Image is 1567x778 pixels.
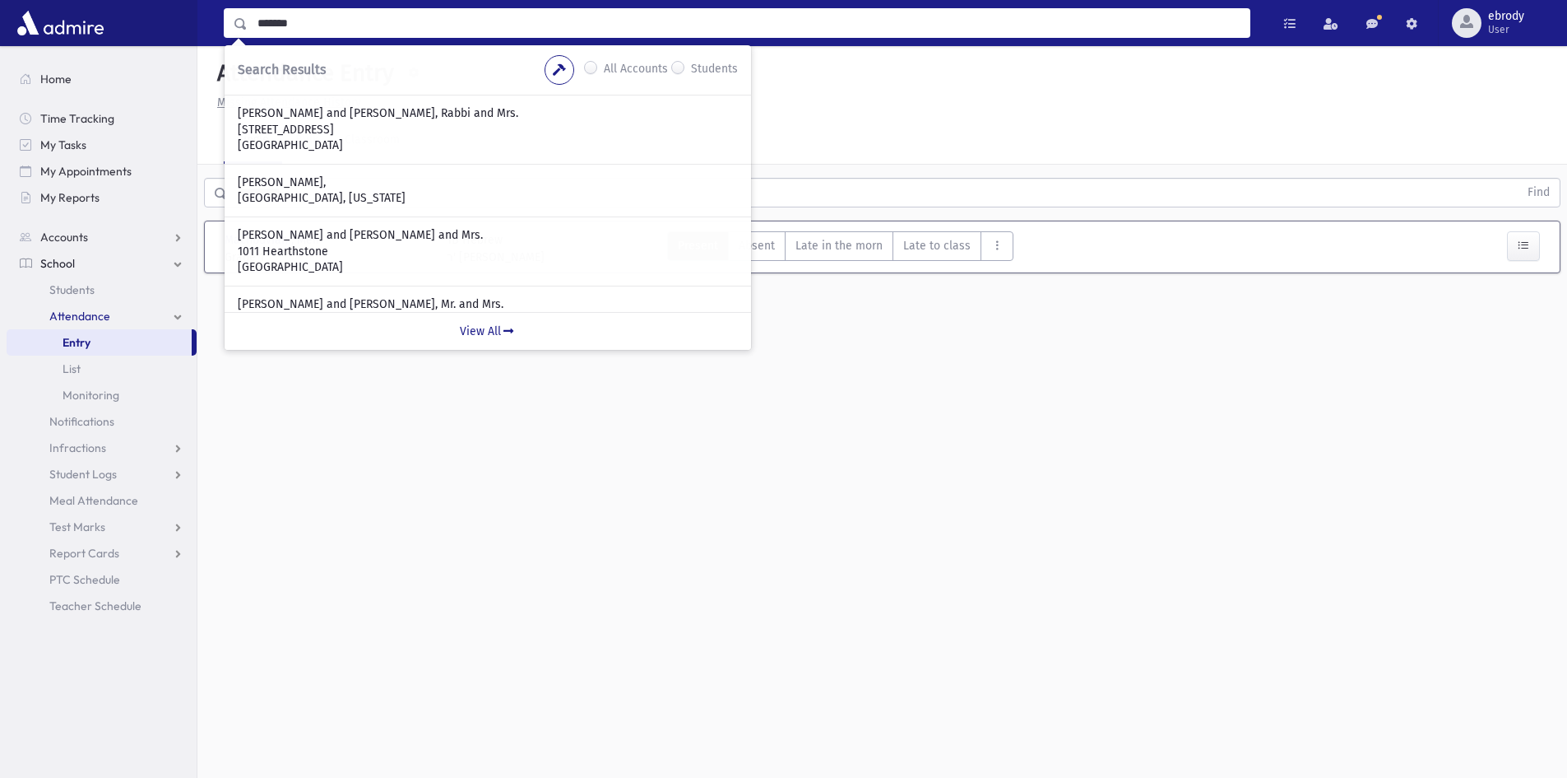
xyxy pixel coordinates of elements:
[49,493,138,508] span: Meal Attendance
[49,440,106,455] span: Infractions
[7,158,197,184] a: My Appointments
[49,519,105,534] span: Test Marks
[238,105,738,122] p: [PERSON_NAME] and [PERSON_NAME], Rabbi and Mrs.
[238,227,738,244] p: [PERSON_NAME] and [PERSON_NAME] and Mrs.
[7,66,197,92] a: Home
[7,487,197,514] a: Meal Attendance
[238,175,738,191] p: [PERSON_NAME],
[40,230,88,245] span: Accounts
[667,231,1013,266] div: AttTypes
[7,329,192,356] a: Entry
[238,62,326,77] span: Search Results
[40,111,114,126] span: Time Tracking
[63,361,81,376] span: List
[238,296,738,313] p: [PERSON_NAME] and [PERSON_NAME], Mr. and Mrs.
[7,461,197,487] a: Student Logs
[7,566,197,593] a: PTC Schedule
[7,250,197,277] a: School
[49,414,114,429] span: Notifications
[7,224,197,250] a: Accounts
[238,190,738,207] p: [GEOGRAPHIC_DATA], [US_STATE]
[795,237,883,254] span: Late in the morn
[7,132,197,158] a: My Tasks
[7,184,197,211] a: My Reports
[7,408,197,435] a: Notifications
[604,60,668,80] label: All Accounts
[13,7,108,40] img: AdmirePro
[1488,10,1524,23] span: ebrody
[211,96,361,109] a: Missing Attendance History
[238,244,738,260] p: 1011 Hearthstone
[1518,179,1560,207] button: Find
[225,312,751,350] a: View All
[238,259,738,276] p: [GEOGRAPHIC_DATA]
[49,546,119,561] span: Report Cards
[903,237,971,254] span: Late to class
[1488,23,1524,36] span: User
[40,190,100,205] span: My Reports
[49,282,95,297] span: Students
[63,335,90,350] span: Entry
[7,105,197,132] a: Time Tracking
[7,382,197,408] a: Monitoring
[224,118,282,164] a: Single
[63,388,119,403] span: Monitoring
[7,593,197,619] a: Teacher Schedule
[49,599,141,613] span: Teacher Schedule
[40,164,132,179] span: My Appointments
[217,96,361,109] u: Missing Attendance History
[7,356,197,382] a: List
[40,72,72,86] span: Home
[739,237,775,254] span: Absent
[7,303,197,329] a: Attendance
[238,137,738,154] p: [GEOGRAPHIC_DATA]
[691,60,738,80] label: Students
[49,467,117,482] span: Student Logs
[211,59,394,87] h5: Attendance Entry
[49,572,120,587] span: PTC Schedule
[7,277,197,303] a: Students
[49,309,110,324] span: Attendance
[40,137,86,152] span: My Tasks
[248,8,1249,38] input: Search
[7,435,197,461] a: Infractions
[40,256,75,271] span: School
[7,514,197,540] a: Test Marks
[7,540,197,566] a: Report Cards
[238,122,738,138] p: [STREET_ADDRESS]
